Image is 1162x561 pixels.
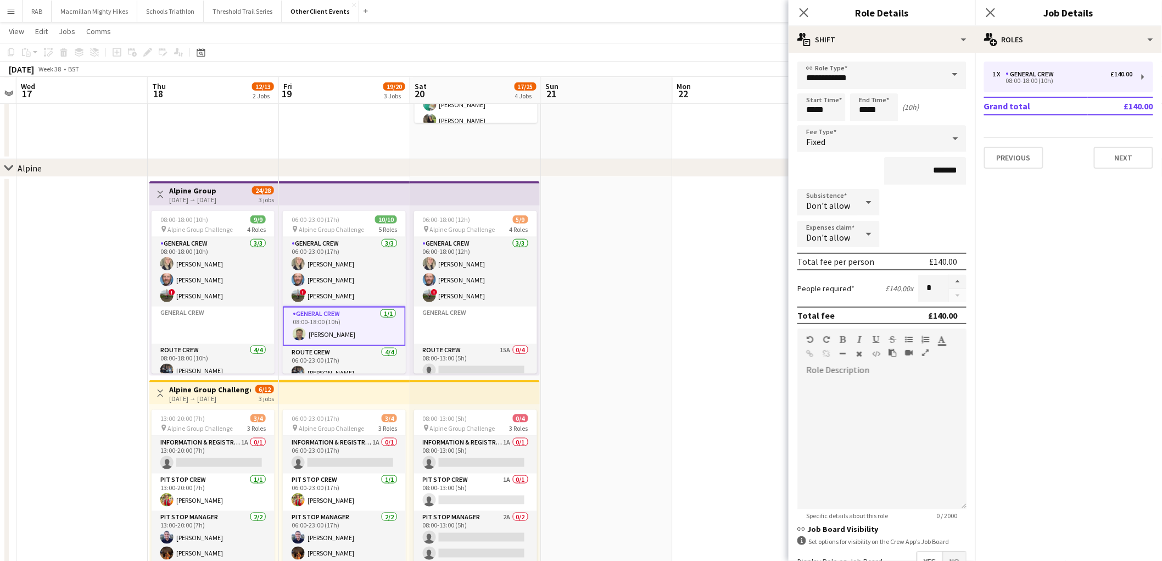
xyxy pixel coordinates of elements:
[423,215,471,224] span: 06:00-18:00 (12h)
[544,87,559,100] span: 21
[889,348,896,357] button: Paste as plain text
[9,64,34,75] div: [DATE]
[513,414,528,423] span: 0/4
[150,87,166,100] span: 18
[414,436,537,474] app-card-role: Information & registration crew1A0/108:00-13:00 (5h)
[31,24,52,38] a: Edit
[905,348,913,357] button: Insert video
[797,256,874,267] div: Total fee per person
[283,81,292,91] span: Fri
[169,196,216,204] div: [DATE] → [DATE]
[515,82,537,91] span: 17/25
[152,237,275,307] app-card-role: General Crew3/308:00-18:00 (10h)[PERSON_NAME][PERSON_NAME]![PERSON_NAME]
[382,414,397,423] span: 3/4
[9,26,24,36] span: View
[889,335,896,344] button: Strikethrough
[872,335,880,344] button: Underline
[169,395,251,403] div: [DATE] → [DATE]
[797,536,967,547] div: Set options for visibility on the Crew App’s Job Board
[797,512,897,520] span: Specific details about this role
[152,307,275,344] app-card-role-placeholder: General Crew
[23,1,52,22] button: RAB
[204,1,282,22] button: Threshold Trail Series
[384,92,405,100] div: 3 Jobs
[252,82,274,91] span: 12/13
[283,237,406,307] app-card-role: General Crew3/306:00-23:00 (17h)[PERSON_NAME][PERSON_NAME]![PERSON_NAME]
[797,310,835,321] div: Total fee
[282,1,359,22] button: Other Client Events
[152,211,275,374] app-job-card: 08:00-18:00 (10h)9/9 Alpine Group Challenge4 RolesGeneral Crew3/308:00-18:00 (10h)[PERSON_NAME][P...
[292,215,339,224] span: 06:00-23:00 (17h)
[299,225,364,234] span: Alpine Group Challenge
[1111,70,1133,78] div: £140.00
[282,87,292,100] span: 19
[856,349,863,358] button: Clear Formatting
[250,414,266,423] span: 3/4
[21,81,35,91] span: Wed
[984,147,1043,169] button: Previous
[19,87,35,100] span: 17
[292,414,339,423] span: 06:00-23:00 (17h)
[283,436,406,474] app-card-role: Information & registration crew1A0/106:00-23:00 (17h)
[152,474,275,511] app-card-role: Pit Stop Crew1/113:00-20:00 (7h)[PERSON_NAME]
[806,200,850,211] span: Don't allow
[993,70,1006,78] div: 1 x
[259,195,274,204] div: 3 jobs
[930,256,958,267] div: £140.00
[513,215,528,224] span: 5/9
[160,414,205,423] span: 13:00-20:00 (7h)
[510,225,528,234] span: 4 Roles
[546,81,559,91] span: Sun
[86,26,111,36] span: Comms
[4,24,29,38] a: View
[378,225,397,234] span: 5 Roles
[938,335,946,344] button: Text Color
[35,26,48,36] span: Edit
[414,344,537,429] app-card-role: Route Crew15A0/408:00-13:00 (5h)
[167,424,233,432] span: Alpine Group Challenge
[415,81,427,91] span: Sat
[152,344,275,429] app-card-role: Route Crew4/408:00-18:00 (10h)[PERSON_NAME]
[252,186,274,195] span: 24/28
[806,136,825,147] span: Fixed
[856,335,863,344] button: Italic
[806,232,850,243] span: Don't allow
[975,26,1162,53] div: Roles
[1006,70,1059,78] div: General Crew
[152,81,166,91] span: Thu
[1088,97,1153,115] td: £140.00
[430,225,495,234] span: Alpine Group Challenge
[52,1,137,22] button: Macmillan Mighty Hikes
[283,211,406,374] app-job-card: 06:00-23:00 (17h)10/10 Alpine Group Challenge5 RolesGeneral Crew3/306:00-23:00 (17h)[PERSON_NAME]...
[378,424,397,432] span: 3 Roles
[169,186,216,196] h3: Alpine Group
[169,289,175,296] span: !
[872,349,880,358] button: HTML Code
[259,393,274,403] div: 3 jobs
[928,512,967,520] span: 0 / 2000
[929,310,958,321] div: £140.00
[414,211,537,374] app-job-card: 06:00-18:00 (12h)5/9 Alpine Group Challenge4 RolesGeneral Crew3/306:00-18:00 (12h)[PERSON_NAME][P...
[152,436,275,474] app-card-role: Information & registration crew1A0/113:00-20:00 (7h)
[375,215,397,224] span: 10/10
[283,474,406,511] app-card-role: Pit Stop Crew1/106:00-23:00 (17h)[PERSON_NAME]
[414,474,537,511] app-card-role: Pit Stop Crew1A0/108:00-13:00 (5h)
[247,225,266,234] span: 4 Roles
[430,424,495,432] span: Alpine Group Challenge
[169,385,251,395] h3: Alpine Group Challenge
[431,289,438,296] span: !
[283,307,406,346] app-card-role: General Crew1/108:00-18:00 (10h)[PERSON_NAME]
[18,163,42,174] div: Alpine
[253,92,273,100] div: 2 Jobs
[975,5,1162,20] h3: Job Details
[886,284,914,293] div: £140.00 x
[675,87,691,100] span: 22
[36,65,64,73] span: Week 38
[921,335,929,344] button: Ordered List
[949,275,967,289] button: Increase
[423,414,467,423] span: 08:00-13:00 (5h)
[789,5,975,20] h3: Role Details
[823,335,830,344] button: Redo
